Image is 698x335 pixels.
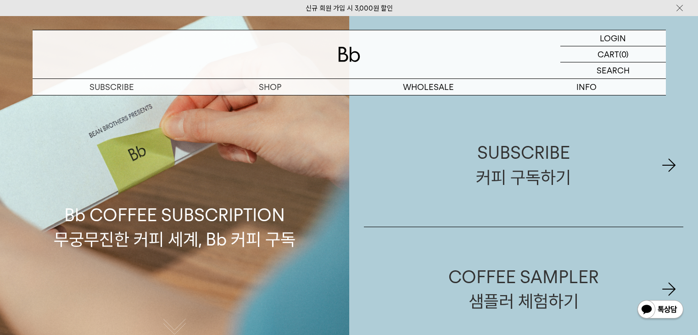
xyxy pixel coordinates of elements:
[54,116,296,251] p: Bb COFFEE SUBSCRIPTION 무궁무진한 커피 세계, Bb 커피 구독
[508,79,666,95] p: INFO
[637,299,684,321] img: 카카오톡 채널 1:1 채팅 버튼
[448,265,599,313] div: COFFEE SAMPLER 샘플러 체험하기
[33,79,191,95] a: SUBSCRIBE
[560,46,666,62] a: CART (0)
[338,47,360,62] img: 로고
[191,79,349,95] a: SHOP
[349,79,508,95] p: WHOLESALE
[306,4,393,12] a: 신규 회원 가입 시 3,000원 할인
[560,30,666,46] a: LOGIN
[600,30,626,46] p: LOGIN
[597,46,619,62] p: CART
[364,103,684,227] a: SUBSCRIBE커피 구독하기
[597,62,630,78] p: SEARCH
[476,140,571,189] div: SUBSCRIBE 커피 구독하기
[619,46,629,62] p: (0)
